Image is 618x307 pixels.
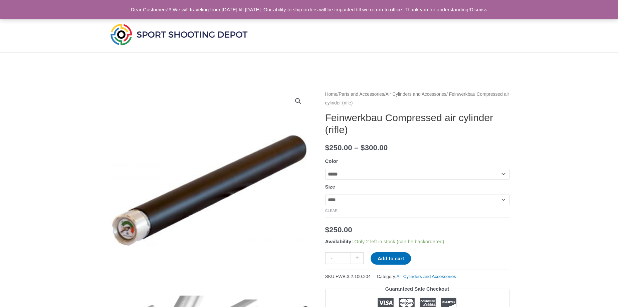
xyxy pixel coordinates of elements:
a: - [325,252,338,264]
a: Home [325,92,338,97]
span: SKU: [325,272,371,281]
a: View full-screen image gallery [292,95,304,107]
a: Dismiss [470,7,487,12]
span: Only 2 left in stock (can be backordered) [354,239,444,244]
span: FWB.3.2.100.204 [336,274,371,279]
bdi: 250.00 [325,143,352,152]
a: Air Cylinders and Accessories [386,92,447,97]
nav: Breadcrumb [325,90,509,107]
a: Parts and Accessories [339,92,384,97]
a: Air Cylinders and Accessories [396,274,456,279]
span: $ [325,143,330,152]
a: Clear options [325,209,338,213]
label: Size [325,184,335,190]
span: Category: [377,272,456,281]
legend: Guaranteed Safe Checkout [383,284,452,294]
bdi: 300.00 [361,143,388,152]
span: $ [361,143,365,152]
bdi: 250.00 [325,226,352,234]
span: – [354,143,359,152]
img: Sport Shooting Depot [109,22,249,47]
a: + [351,252,364,264]
h1: Feinwerkbau Compressed air cylinder (rifle) [325,112,509,136]
span: $ [325,226,330,234]
input: Product quantity [338,252,351,264]
span: Availability: [325,239,353,244]
button: Add to cart [371,252,411,265]
label: Color [325,158,338,164]
img: Feinwerkbau Compressed air cylinder (rifle) - Image 4 [109,90,309,290]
